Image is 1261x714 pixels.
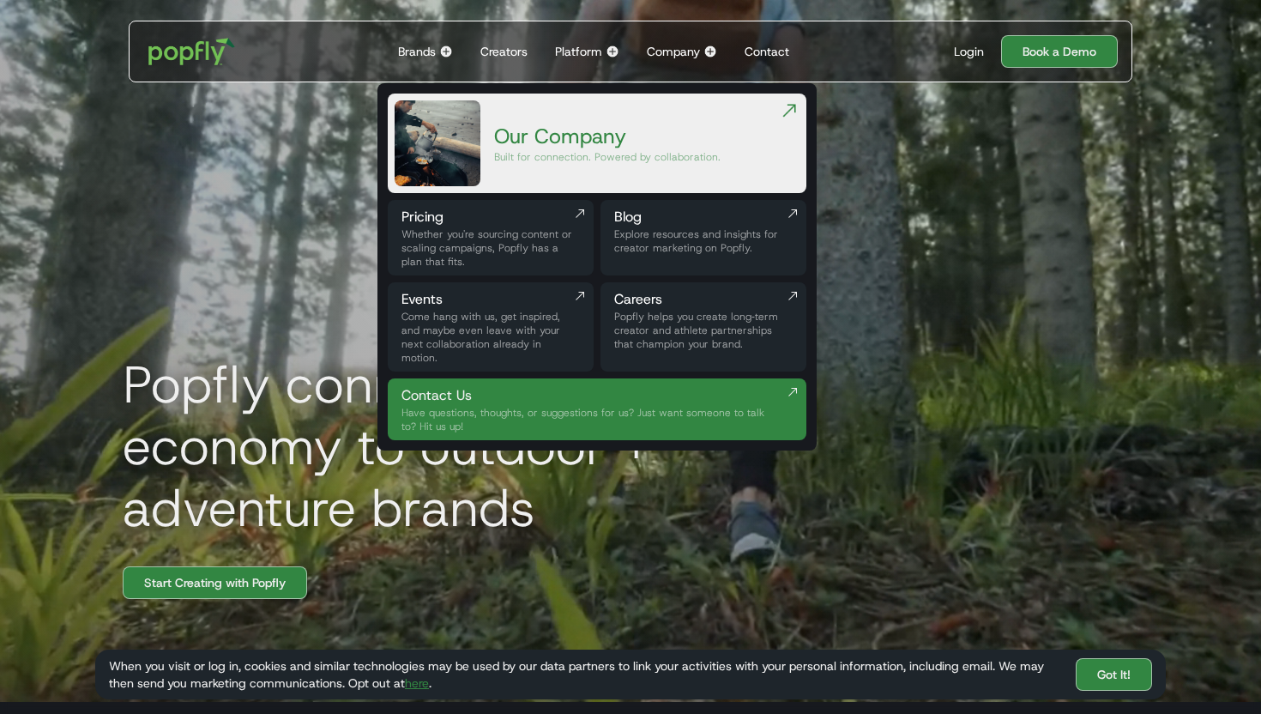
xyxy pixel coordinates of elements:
[614,227,793,255] div: Explore resources and insights for creator marketing on Popfly.
[480,43,528,60] div: Creators
[614,310,793,351] div: Popfly helps you create long‑term creator and athlete partnerships that champion your brand.
[123,566,307,599] a: Start Creating with Popfly
[388,378,806,440] a: Contact UsHave questions, thoughts, or suggestions for us? Just want someone to talk to? Hit us up!
[647,43,700,60] div: Company
[401,227,580,269] div: Whether you're sourcing content or scaling campaigns, Popfly has a plan that fits.
[494,150,721,164] div: Built for connection. Powered by collaboration.
[600,200,806,275] a: BlogExplore resources and insights for creator marketing on Popfly.
[398,43,436,60] div: Brands
[1001,35,1118,68] a: Book a Demo
[600,282,806,372] a: CareersPopfly helps you create long‑term creator and athlete partnerships that champion your brand.
[555,43,602,60] div: Platform
[401,207,580,227] div: Pricing
[401,310,580,365] div: Come hang with us, get inspired, and maybe even leave with your next collaboration already in mot...
[738,21,796,82] a: Contact
[494,123,721,150] div: Our Company
[136,26,247,77] a: home
[388,282,594,372] a: EventsCome hang with us, get inspired, and maybe even leave with your next collaboration already ...
[947,43,991,60] a: Login
[614,289,793,310] div: Careers
[388,200,594,275] a: PricingWhether you're sourcing content or scaling campaigns, Popfly has a plan that fits.
[745,43,789,60] div: Contact
[109,657,1062,692] div: When you visit or log in, cookies and similar technologies may be used by our data partners to li...
[388,94,806,193] a: Our CompanyBuilt for connection. Powered by collaboration.
[1076,658,1152,691] a: Got It!
[405,675,429,691] a: here
[401,289,580,310] div: Events
[614,207,793,227] div: Blog
[109,354,881,539] h1: Popfly connects the creator economy to outdoor + adventure brands
[474,21,534,82] a: Creators
[401,406,779,433] div: Have questions, thoughts, or suggestions for us? Just want someone to talk to? Hit us up!
[954,43,984,60] div: Login
[401,385,779,406] div: Contact Us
